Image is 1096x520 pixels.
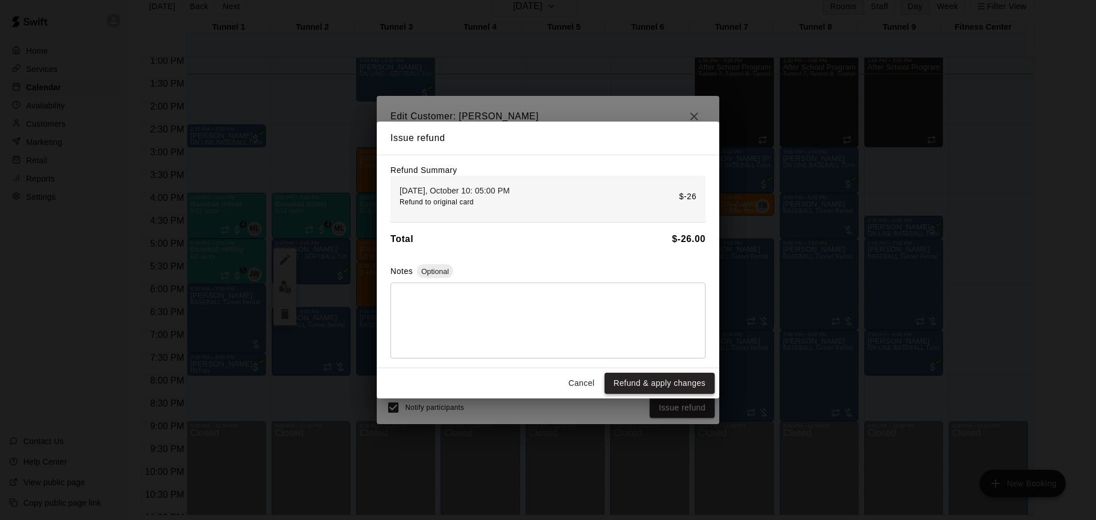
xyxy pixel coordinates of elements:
button: Refund & apply changes [605,373,715,394]
h2: Issue refund [377,122,719,155]
button: Cancel [563,373,600,394]
p: [DATE], October 10: 05:00 PM [400,185,510,196]
label: Refund Summary [390,166,457,175]
span: Refund to original card [400,198,474,206]
p: $-26 [679,191,696,203]
h6: Total [390,232,413,247]
span: Optional [417,267,453,276]
h6: $ -26.00 [672,232,706,247]
label: Notes [390,267,413,276]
